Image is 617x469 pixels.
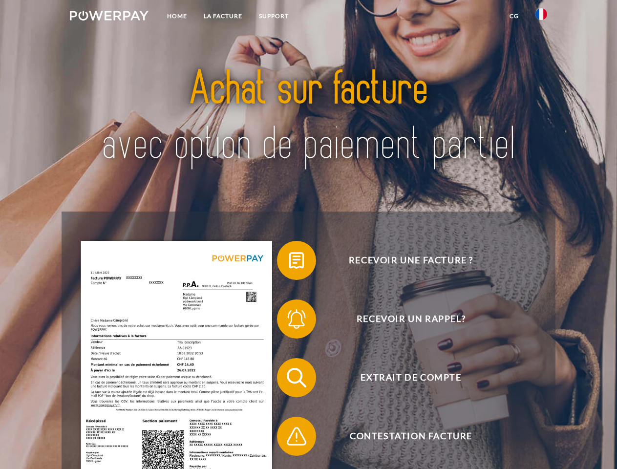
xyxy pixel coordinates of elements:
[70,11,149,21] img: logo-powerpay-white.svg
[284,307,309,331] img: qb_bell.svg
[284,248,309,273] img: qb_bill.svg
[159,7,195,25] a: Home
[291,241,531,280] span: Recevoir une facture ?
[291,358,531,397] span: Extrait de compte
[93,47,524,187] img: title-powerpay_fr.svg
[284,424,309,448] img: qb_warning.svg
[284,365,309,390] img: qb_search.svg
[277,417,531,456] button: Contestation Facture
[195,7,251,25] a: LA FACTURE
[277,358,531,397] button: Extrait de compte
[251,7,297,25] a: Support
[291,417,531,456] span: Contestation Facture
[277,241,531,280] button: Recevoir une facture ?
[291,299,531,339] span: Recevoir un rappel?
[277,299,531,339] button: Recevoir un rappel?
[535,8,547,20] img: fr
[501,7,527,25] a: CG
